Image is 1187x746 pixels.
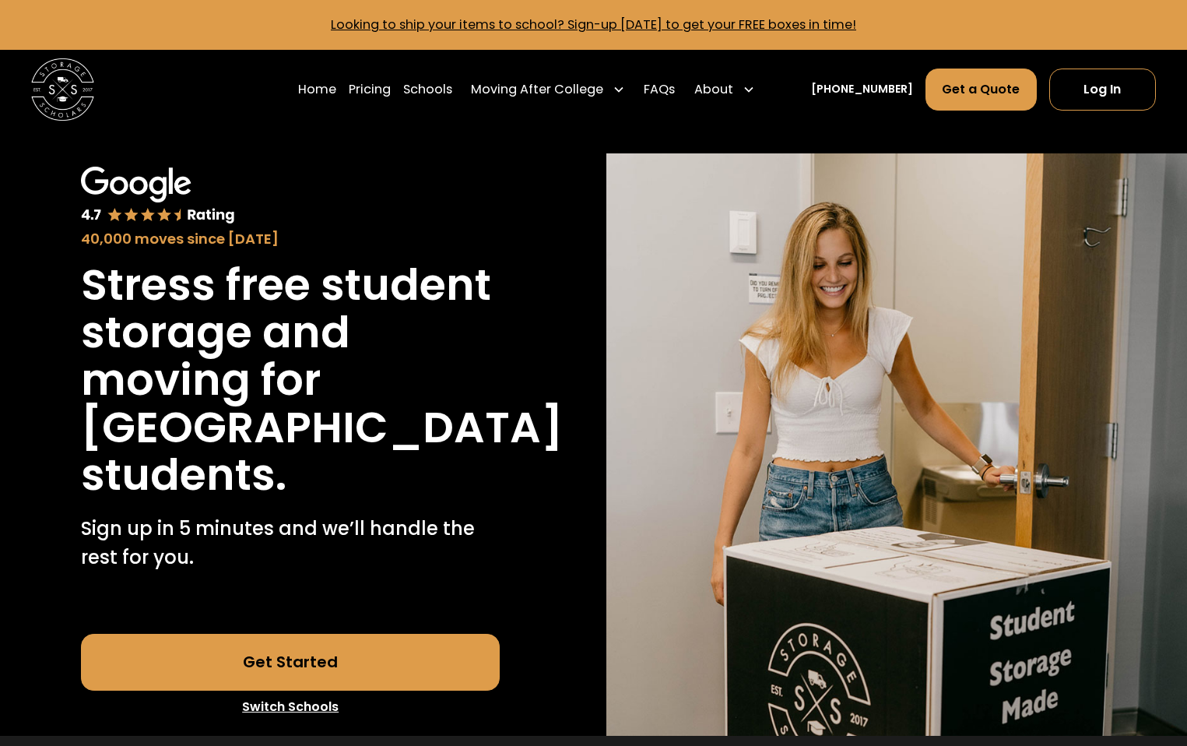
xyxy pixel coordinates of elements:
[925,69,1036,111] a: Get a Quote
[644,68,675,111] a: FAQs
[687,68,760,111] div: About
[1049,69,1156,111] a: Log In
[811,81,913,97] a: [PHONE_NUMBER]
[298,68,336,111] a: Home
[31,58,94,121] img: Storage Scholars main logo
[81,262,499,404] h1: Stress free student storage and moving for
[403,68,452,111] a: Schools
[81,228,499,249] div: 40,000 moves since [DATE]
[606,153,1187,735] img: Storage Scholars will have everything waiting for you in your room when you arrive to campus.
[471,80,603,99] div: Moving After College
[81,691,499,723] a: Switch Schools
[81,404,563,452] h1: [GEOGRAPHIC_DATA]
[331,16,856,33] a: Looking to ship your items to school? Sign-up [DATE] to get your FREE boxes in time!
[31,58,94,121] a: home
[349,68,391,111] a: Pricing
[81,634,499,690] a: Get Started
[81,167,234,226] img: Google 4.7 star rating
[465,68,631,111] div: Moving After College
[694,80,733,99] div: About
[81,452,286,499] h1: students.
[81,515,499,572] p: Sign up in 5 minutes and we’ll handle the rest for you.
